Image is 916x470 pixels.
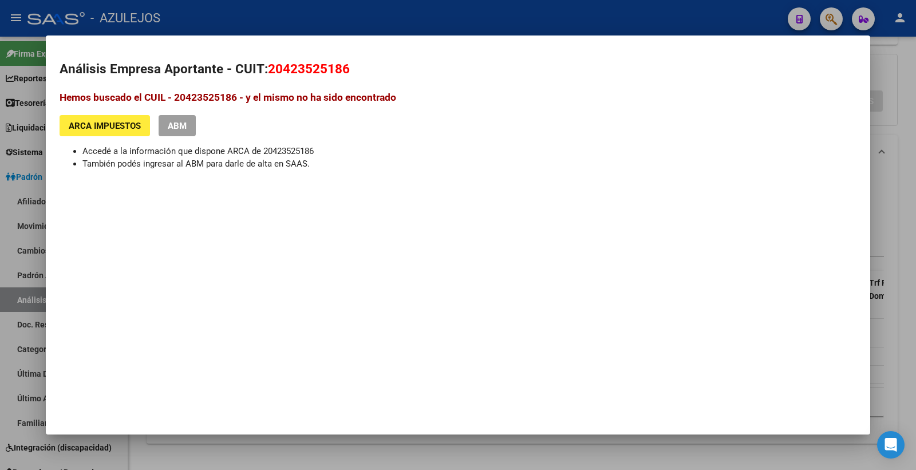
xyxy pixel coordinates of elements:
[159,115,196,136] button: ABM
[82,157,856,171] li: También podés ingresar al ABM para darle de alta en SAAS.
[60,115,150,136] button: ARCA Impuestos
[877,431,905,459] div: Open Intercom Messenger
[82,145,856,158] li: Accedé a la información que dispone ARCA de 20423525186
[69,121,141,131] span: ARCA Impuestos
[60,60,856,79] h2: Análisis Empresa Aportante - CUIT:
[168,121,187,131] span: ABM
[268,61,350,76] span: 20423525186
[60,92,396,103] span: Hemos buscado el CUIL - 20423525186 - y el mismo no ha sido encontrado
